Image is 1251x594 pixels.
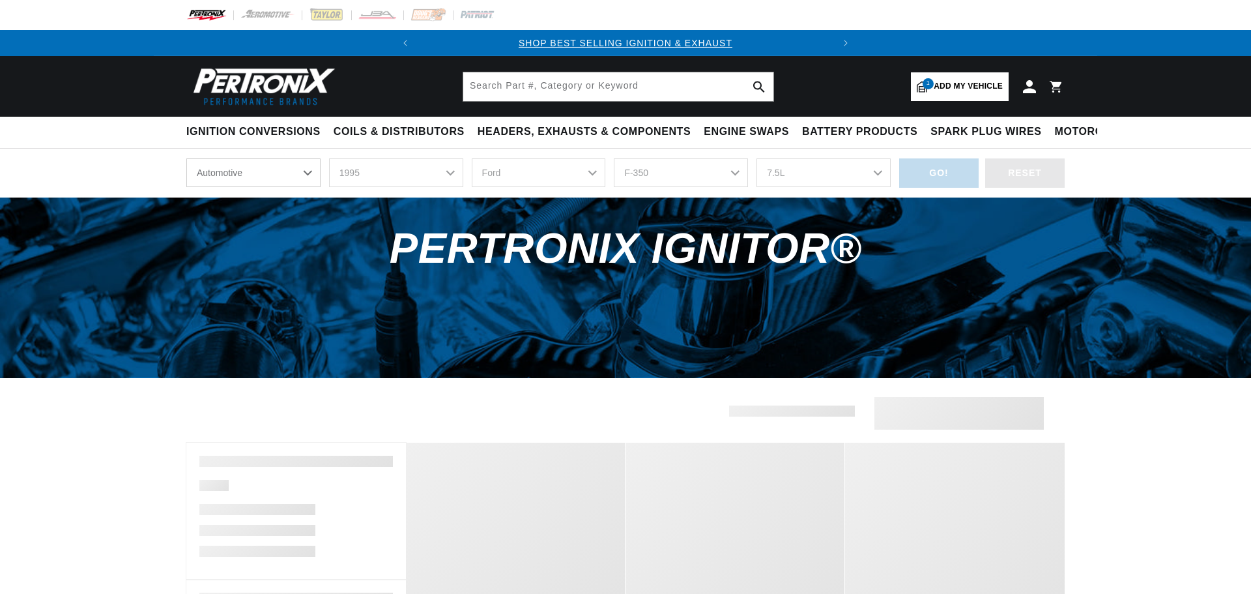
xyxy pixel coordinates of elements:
select: RideType [186,158,321,187]
div: Announcement [418,36,833,50]
span: Add my vehicle [934,80,1003,93]
button: Translation missing: en.sections.announcements.next_announcement [833,30,859,56]
summary: Ignition Conversions [186,117,327,147]
span: Engine Swaps [704,125,789,139]
select: Make [472,158,606,187]
span: 1 [923,78,934,89]
select: Engine [756,158,891,187]
summary: Motorcycle [1048,117,1139,147]
span: Coils & Distributors [334,125,465,139]
slideshow-component: Translation missing: en.sections.announcements.announcement_bar [154,30,1097,56]
span: Ignition Conversions [186,125,321,139]
div: 1 of 2 [418,36,833,50]
span: Spark Plug Wires [930,125,1041,139]
button: search button [745,72,773,101]
span: Battery Products [802,125,917,139]
select: Model [614,158,748,187]
summary: Headers, Exhausts & Components [471,117,697,147]
a: 1Add my vehicle [911,72,1009,101]
span: Headers, Exhausts & Components [478,125,691,139]
summary: Spark Plug Wires [924,117,1048,147]
img: Pertronix [186,64,336,109]
span: PerTronix Ignitor® [390,224,861,272]
summary: Battery Products [796,117,924,147]
select: Year [329,158,463,187]
summary: Engine Swaps [697,117,796,147]
a: SHOP BEST SELLING IGNITION & EXHAUST [519,38,732,48]
summary: Coils & Distributors [327,117,471,147]
input: Search Part #, Category or Keyword [463,72,773,101]
span: Motorcycle [1055,125,1132,139]
button: Translation missing: en.sections.announcements.previous_announcement [392,30,418,56]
